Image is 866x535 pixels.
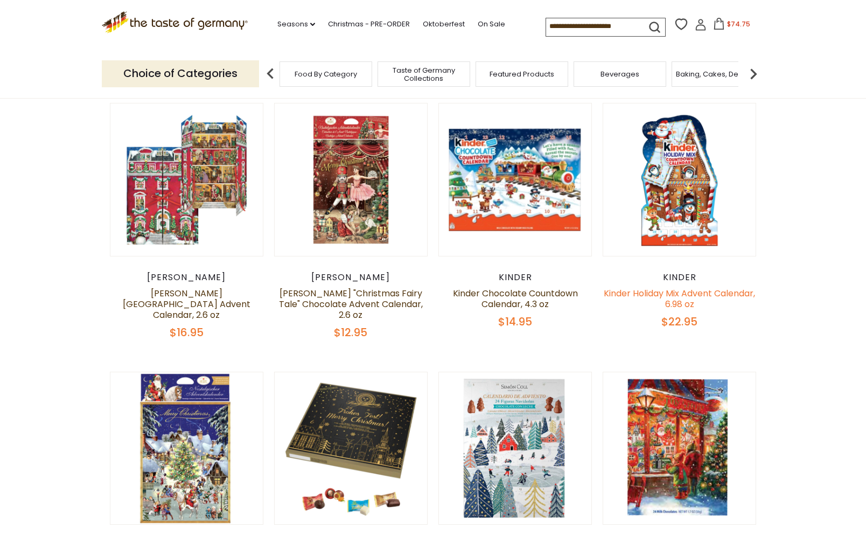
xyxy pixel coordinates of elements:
[279,287,423,321] a: [PERSON_NAME] "Christmas Fairy Tale" Chocolate Advent Calendar, 2.6 oz
[277,18,315,30] a: Seasons
[439,372,591,525] img: Simón Coll Advent Calendar with Milk Chocolate Figures, 7.6 oz.
[603,372,756,525] img: Erika
[709,18,755,34] button: $74.75
[274,272,428,283] div: [PERSON_NAME]
[603,272,756,283] div: Kinder
[334,325,367,340] span: $12.95
[170,325,204,340] span: $16.95
[275,103,427,256] img: Heidel "Christmas Fairy Tale" Chocolate Advent Calendar, 2.6 oz
[102,60,259,87] p: Choice of Categories
[727,19,750,29] span: $74.75
[498,314,532,329] span: $14.95
[110,103,263,256] img: Windel Manor House Advent Calendar, 2.6 oz
[439,103,591,256] img: Kinder Chocolate Countdown Calendar, 4.3 oz
[438,272,592,283] div: Kinder
[295,70,357,78] a: Food By Category
[600,70,639,78] a: Beverages
[381,66,467,82] a: Taste of Germany Collections
[490,70,554,78] a: Featured Products
[423,18,465,30] a: Oktoberfest
[453,287,578,310] a: Kinder Chocolate Countdown Calendar, 4.3 oz
[604,287,755,310] a: Kinder Holiday Mix Advent Calendar, 6.98 oz
[110,372,263,525] img: Heidel "Historic Christmas Market" Chocolate Advent Calendar, 2.6 oz
[603,103,756,256] img: Kinder Holiday Mix Advent Calendar, 6.98 oz
[661,314,697,329] span: $22.95
[275,372,427,525] img: Lambertz Advent Calendar 290g
[478,18,505,30] a: On Sale
[743,63,764,85] img: next arrow
[123,287,250,321] a: [PERSON_NAME][GEOGRAPHIC_DATA] Advent Calendar, 2.6 oz
[676,70,759,78] a: Baking, Cakes, Desserts
[110,272,263,283] div: [PERSON_NAME]
[328,18,410,30] a: Christmas - PRE-ORDER
[260,63,281,85] img: previous arrow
